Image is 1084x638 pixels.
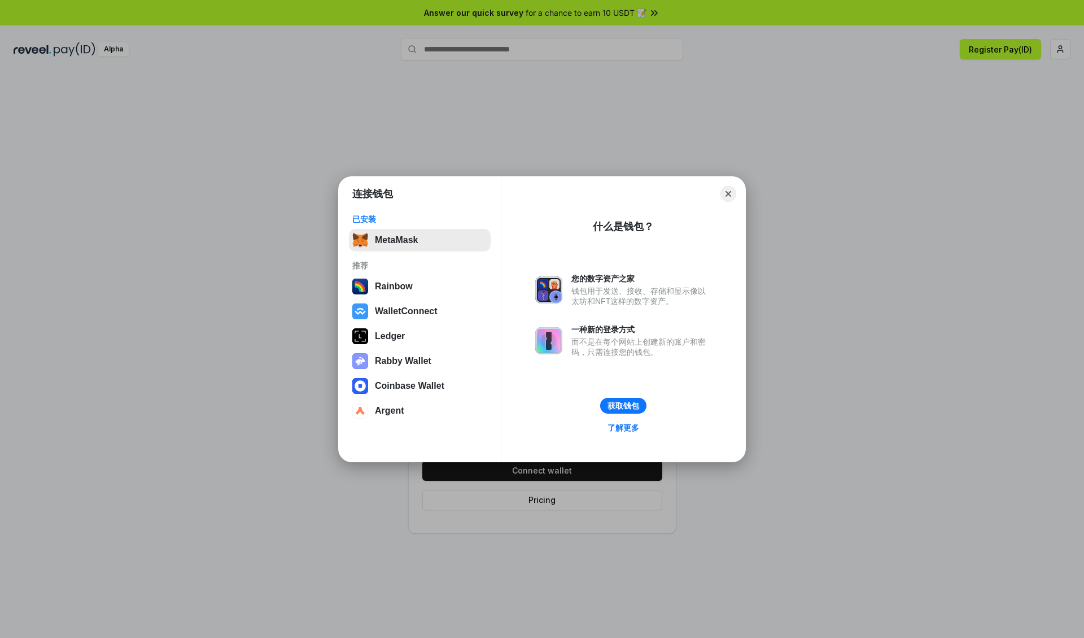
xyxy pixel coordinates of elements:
[352,232,368,248] img: svg+xml,%3Csvg%20fill%3D%22none%22%20height%3D%2233%22%20viewBox%3D%220%200%2035%2033%22%20width%...
[352,214,487,224] div: 已安装
[349,350,491,372] button: Rabby Wallet
[571,337,711,357] div: 而不是在每个网站上创建新的账户和密码，只需连接您的钱包。
[352,378,368,394] img: svg+xml,%3Csvg%20width%3D%2228%22%20height%3D%2228%22%20viewBox%3D%220%200%2028%2028%22%20fill%3D...
[375,381,444,391] div: Coinbase Wallet
[352,353,368,369] img: svg+xml,%3Csvg%20xmlns%3D%22http%3A%2F%2Fwww.w3.org%2F2000%2Fsvg%22%20fill%3D%22none%22%20viewBox...
[352,187,393,201] h1: 连接钱包
[375,331,405,341] div: Ledger
[352,328,368,344] img: svg+xml,%3Csvg%20xmlns%3D%22http%3A%2F%2Fwww.w3.org%2F2000%2Fsvg%22%20width%3D%2228%22%20height%3...
[352,279,368,294] img: svg+xml,%3Csvg%20width%3D%22120%22%20height%3D%22120%22%20viewBox%3D%220%200%20120%20120%22%20fil...
[349,325,491,348] button: Ledger
[607,401,639,411] div: 获取钱包
[535,276,562,303] img: svg+xml,%3Csvg%20xmlns%3D%22http%3A%2F%2Fwww.w3.org%2F2000%2Fsvg%22%20fill%3D%22none%22%20viewBox...
[352,403,368,419] img: svg+xml,%3Csvg%20width%3D%2228%22%20height%3D%2228%22%20viewBox%3D%220%200%2028%2028%22%20fill%3D...
[349,300,491,323] button: WalletConnect
[375,235,418,245] div: MetaMask
[571,286,711,306] div: 钱包用于发送、接收、存储和显示像以太坊和NFT这样的数字资产。
[601,420,646,435] a: 了解更多
[375,356,431,366] div: Rabby Wallet
[349,400,491,422] button: Argent
[349,375,491,397] button: Coinbase Wallet
[607,423,639,433] div: 了解更多
[571,274,711,284] div: 您的数字资产之家
[593,220,654,233] div: 什么是钱包？
[571,324,711,335] div: 一种新的登录方式
[349,229,491,251] button: MetaMask
[600,398,646,414] button: 获取钱包
[375,306,438,316] div: WalletConnect
[352,303,368,319] img: svg+xml,%3Csvg%20width%3D%2228%22%20height%3D%2228%22%20viewBox%3D%220%200%2028%2028%22%20fill%3D...
[535,327,562,354] img: svg+xml,%3Csvg%20xmlns%3D%22http%3A%2F%2Fwww.w3.org%2F2000%2Fsvg%22%20fill%3D%22none%22%20viewBox...
[349,275,491,298] button: Rainbow
[375,281,413,292] div: Rainbow
[720,186,736,202] button: Close
[375,406,404,416] div: Argent
[352,261,487,271] div: 推荐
